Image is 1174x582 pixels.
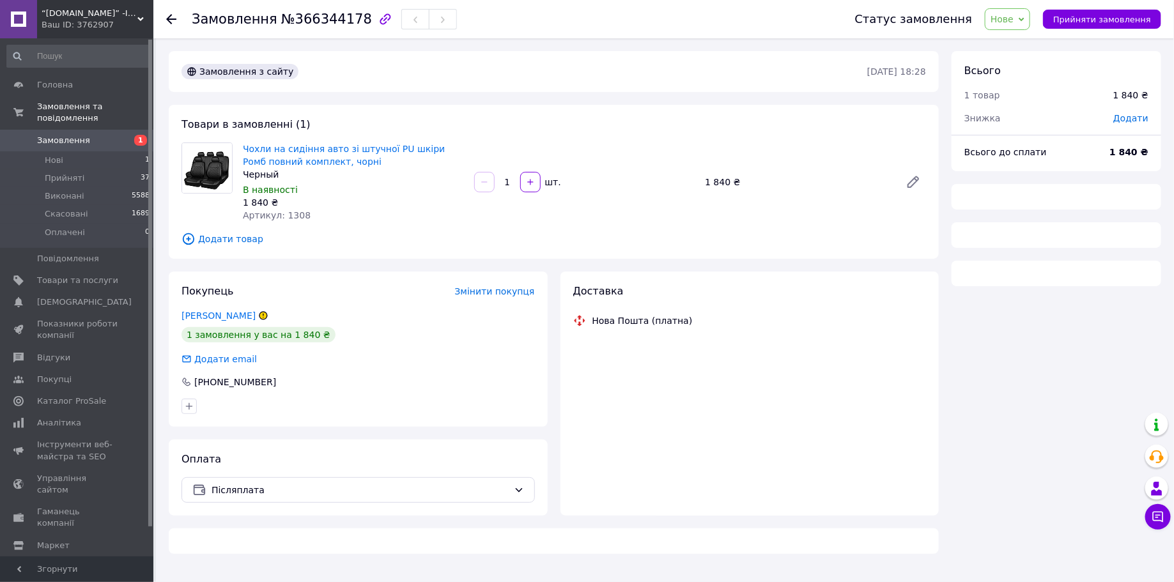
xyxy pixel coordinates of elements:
[37,439,118,462] span: Інструменти веб-майстра та SEO
[37,473,118,496] span: Управління сайтом
[37,352,70,364] span: Відгуки
[192,11,277,27] span: Замовлення
[166,13,176,26] div: Повернутися назад
[45,227,85,238] span: Оплачені
[134,135,147,146] span: 1
[193,376,277,388] div: [PHONE_NUMBER]
[964,65,1001,77] span: Всього
[573,285,624,297] span: Доставка
[141,172,150,184] span: 37
[42,8,137,19] span: “biz-shop.com.ua” -Інтернет-магазин
[37,417,81,429] span: Аналітика
[37,374,72,385] span: Покупці
[542,176,562,188] div: шт.
[132,190,150,202] span: 5588
[1043,10,1161,29] button: Прийняти замовлення
[243,185,298,195] span: В наявності
[1109,147,1148,157] b: 1 840 ₴
[37,296,132,308] span: [DEMOGRAPHIC_DATA]
[37,275,118,286] span: Товари та послуги
[37,506,118,529] span: Гаманець компанії
[867,66,926,77] time: [DATE] 18:28
[145,155,150,166] span: 1
[37,79,73,91] span: Головна
[37,540,70,551] span: Маркет
[964,113,1001,123] span: Знижка
[182,64,298,79] div: Замовлення з сайту
[182,285,234,297] span: Покупець
[991,14,1014,24] span: Нове
[45,190,84,202] span: Виконані
[1113,89,1148,102] div: 1 840 ₴
[182,232,926,246] span: Додати товар
[1053,15,1151,24] span: Прийняти замовлення
[45,208,88,220] span: Скасовані
[212,483,509,497] span: Післяплата
[6,45,151,68] input: Пошук
[1145,504,1171,530] button: Чат з покупцем
[37,318,118,341] span: Показники роботи компанії
[182,327,336,342] div: 1 замовлення у вас на 1 840 ₴
[182,310,256,321] a: [PERSON_NAME]
[180,353,258,365] div: Додати email
[182,118,311,130] span: Товари в замовленні (1)
[964,147,1047,157] span: Всього до сплати
[1113,113,1148,123] span: Додати
[589,314,696,327] div: Нова Пошта (платна)
[700,173,895,191] div: 1 840 ₴
[45,155,63,166] span: Нові
[37,135,90,146] span: Замовлення
[855,13,973,26] div: Статус замовлення
[145,227,150,238] span: 0
[243,210,311,220] span: Артикул: 1308
[37,253,99,264] span: Повідомлення
[45,172,84,184] span: Прийняті
[900,169,926,195] a: Редагувати
[37,101,153,124] span: Замовлення та повідомлення
[243,168,464,181] div: Черный
[42,19,153,31] div: Ваш ID: 3762907
[455,286,535,296] span: Змінити покупця
[281,11,372,27] span: №366344178
[964,90,1000,100] span: 1 товар
[243,196,464,209] div: 1 840 ₴
[243,144,445,167] a: Чохли на сидіння авто зі штучної PU шкіри Ромб повний комплект, чорні
[37,395,106,407] span: Каталог ProSale
[182,453,221,465] span: Оплата
[193,353,258,365] div: Додати email
[132,208,150,220] span: 1689
[182,143,232,193] img: Чохли на сидіння авто зі штучної PU шкіри Ромб повний комплект, чорні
